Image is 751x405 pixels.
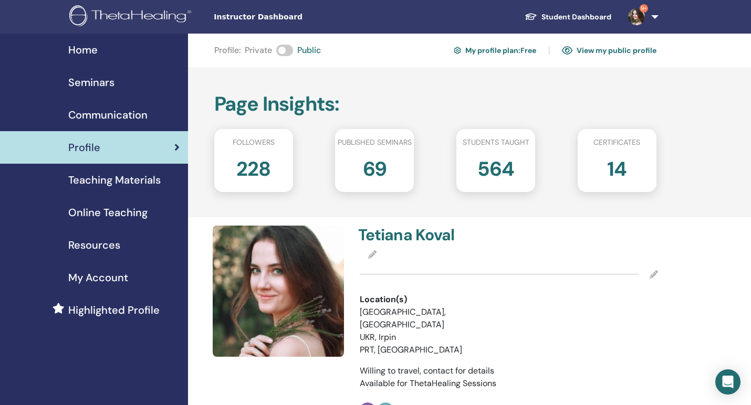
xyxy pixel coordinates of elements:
span: Teaching Materials [68,172,161,188]
span: Instructor Dashboard [214,12,371,23]
img: cog.svg [454,45,461,56]
h2: 69 [363,152,387,182]
h2: 564 [477,152,514,182]
span: My Account [68,270,128,285]
img: graduation-cap-white.svg [525,12,537,21]
li: UKR, Irpin [360,331,475,344]
a: View my public profile [562,42,656,59]
span: Students taught [463,137,529,148]
span: Highlighted Profile [68,302,160,318]
span: Public [297,44,321,57]
span: Published seminars [338,137,412,148]
span: Home [68,42,98,58]
span: Profile : [214,44,241,57]
div: Open Intercom Messenger [715,369,740,395]
span: Available for ThetaHealing Sessions [360,378,496,389]
span: Certificates [593,137,640,148]
span: Followers [233,137,275,148]
a: My profile plan:Free [454,42,536,59]
li: [GEOGRAPHIC_DATA], [GEOGRAPHIC_DATA] [360,306,475,331]
span: Online Teaching [68,205,148,220]
img: default.jpg [628,8,645,25]
span: Profile [68,140,100,155]
li: PRT, [GEOGRAPHIC_DATA] [360,344,475,356]
span: Seminars [68,74,114,90]
a: Student Dashboard [516,7,620,27]
span: Location(s) [360,293,407,306]
img: logo.png [69,5,195,29]
h4: Tetiana Koval [358,226,503,244]
span: 9+ [640,4,648,13]
span: Private [245,44,272,57]
h2: Page Insights : [214,92,657,116]
img: default.jpg [213,226,344,357]
span: Willing to travel, contact for details [360,365,494,376]
span: Communication [68,107,148,123]
h2: 14 [607,152,627,182]
img: eye.svg [562,46,572,55]
h2: 228 [236,152,270,182]
span: Resources [68,237,120,253]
